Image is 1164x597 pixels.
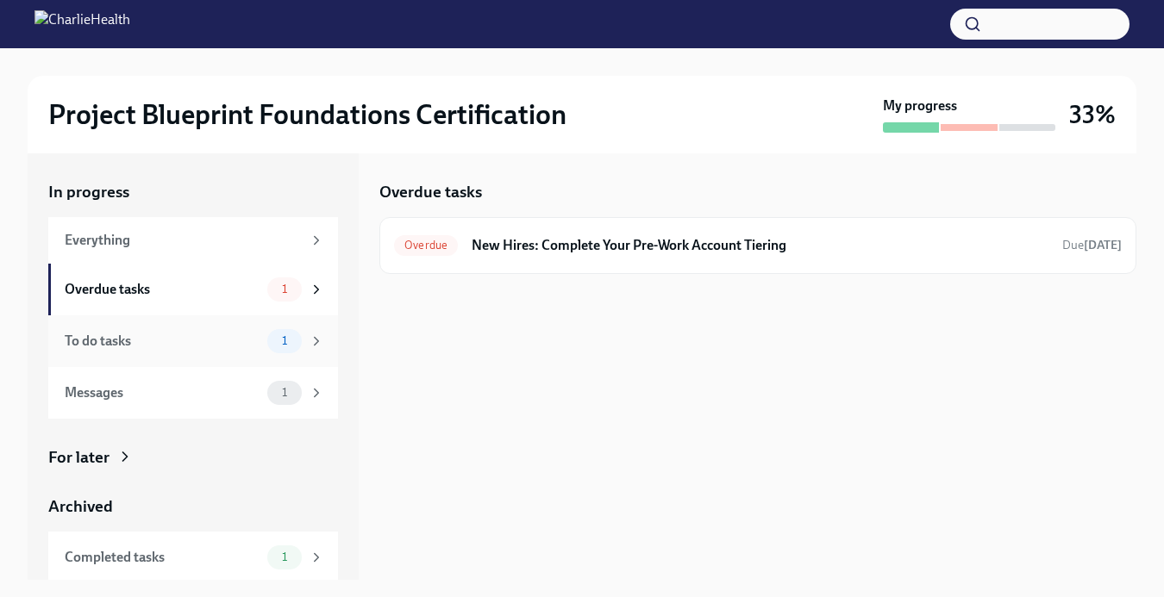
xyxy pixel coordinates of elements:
[394,239,458,252] span: Overdue
[65,548,260,567] div: Completed tasks
[48,495,338,518] a: Archived
[272,386,297,399] span: 1
[272,283,297,295] span: 1
[379,181,482,203] h5: Overdue tasks
[394,232,1122,259] a: OverdueNew Hires: Complete Your Pre-Work Account TieringDue[DATE]
[472,236,1048,255] h6: New Hires: Complete Your Pre-Work Account Tiering
[48,181,338,203] a: In progress
[65,383,260,402] div: Messages
[883,96,957,115] strong: My progress
[48,446,338,469] a: For later
[48,315,338,367] a: To do tasks1
[48,264,338,315] a: Overdue tasks1
[34,10,130,38] img: CharlieHealth
[272,550,297,563] span: 1
[1062,237,1122,253] span: September 8th, 2025 09:00
[48,367,338,419] a: Messages1
[65,280,260,299] div: Overdue tasks
[48,217,338,264] a: Everything
[272,334,297,347] span: 1
[48,97,566,132] h2: Project Blueprint Foundations Certification
[1069,99,1116,130] h3: 33%
[48,532,338,583] a: Completed tasks1
[65,332,260,351] div: To do tasks
[1062,238,1122,252] span: Due
[48,446,110,469] div: For later
[1084,238,1122,252] strong: [DATE]
[65,231,302,250] div: Everything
